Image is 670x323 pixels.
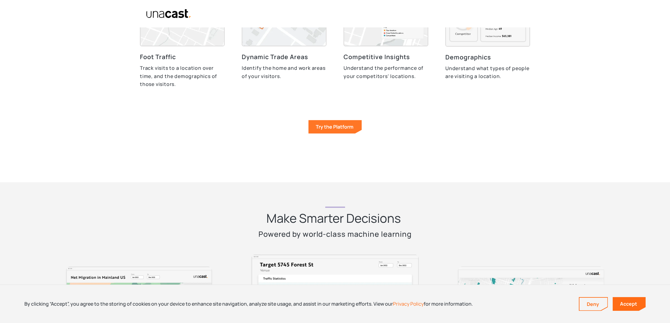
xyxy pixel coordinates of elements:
img: Unacast text logo [146,9,191,19]
h3: Competitive Insights [344,52,428,62]
p: Track visits to a location over time, and the demographics of those visitors. [140,64,225,88]
h3: Dynamic Trade Areas [242,52,326,62]
p: Understand the performance of your competitors' locations. [344,64,428,80]
h3: Demographics [445,53,530,62]
a: Privacy Policy [393,300,424,307]
p: Powered by world-class machine learning [183,229,487,240]
p: Understand what types of people are visiting a location. [445,64,530,80]
a: Try the Platform [308,120,362,133]
a: home [143,9,191,19]
a: Deny [579,298,608,311]
a: Accept [613,297,646,311]
div: By clicking “Accept”, you agree to the storing of cookies on your device to enhance site navigati... [24,300,473,307]
h2: Make Smarter Decisions [266,210,404,226]
h3: Foot Traffic [140,52,225,62]
p: Identify the home and work areas of your visitors. [242,64,326,80]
